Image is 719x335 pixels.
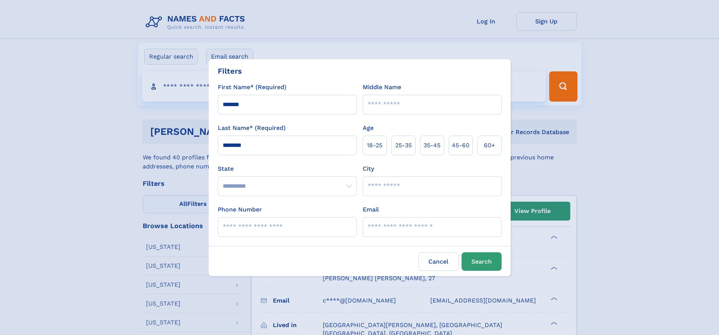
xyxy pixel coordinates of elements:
label: State [218,164,357,173]
label: Email [363,205,379,214]
span: 35‑45 [423,141,440,150]
label: Middle Name [363,83,401,92]
label: Last Name* (Required) [218,124,286,133]
label: City [363,164,374,173]
div: Filters [218,65,242,77]
span: 60+ [484,141,495,150]
label: First Name* (Required) [218,83,286,92]
span: 25‑35 [395,141,412,150]
label: Age [363,124,374,133]
span: 18‑25 [367,141,382,150]
span: 45‑60 [452,141,470,150]
label: Phone Number [218,205,262,214]
label: Cancel [419,252,459,271]
button: Search [462,252,502,271]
